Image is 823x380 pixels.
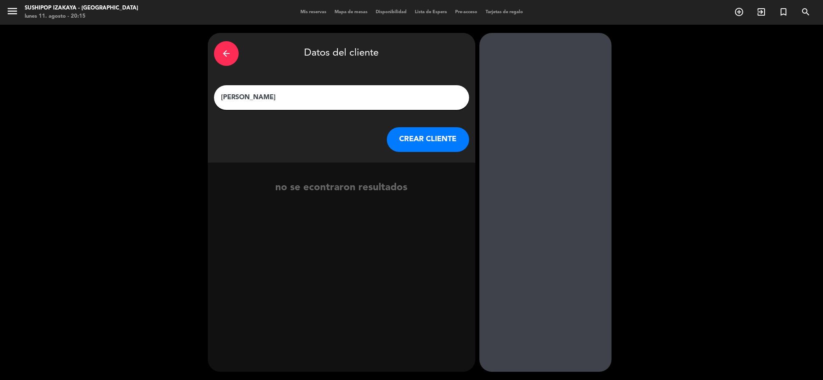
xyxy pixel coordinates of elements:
input: Escriba nombre, correo electrónico o número de teléfono... [220,92,463,103]
div: lunes 11. agosto - 20:15 [25,12,138,21]
div: no se econtraron resultados [208,180,475,196]
i: arrow_back [221,49,231,58]
i: turned_in_not [779,7,788,17]
span: Pre-acceso [451,10,481,14]
span: Tarjetas de regalo [481,10,527,14]
div: Datos del cliente [214,39,469,68]
button: menu [6,5,19,20]
i: add_circle_outline [734,7,744,17]
span: Disponibilidad [372,10,411,14]
i: exit_to_app [756,7,766,17]
i: search [801,7,811,17]
span: Mis reservas [296,10,330,14]
span: Mapa de mesas [330,10,372,14]
span: Lista de Espera [411,10,451,14]
button: CREAR CLIENTE [387,127,469,152]
i: menu [6,5,19,17]
div: Sushipop Izakaya - [GEOGRAPHIC_DATA] [25,4,138,12]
